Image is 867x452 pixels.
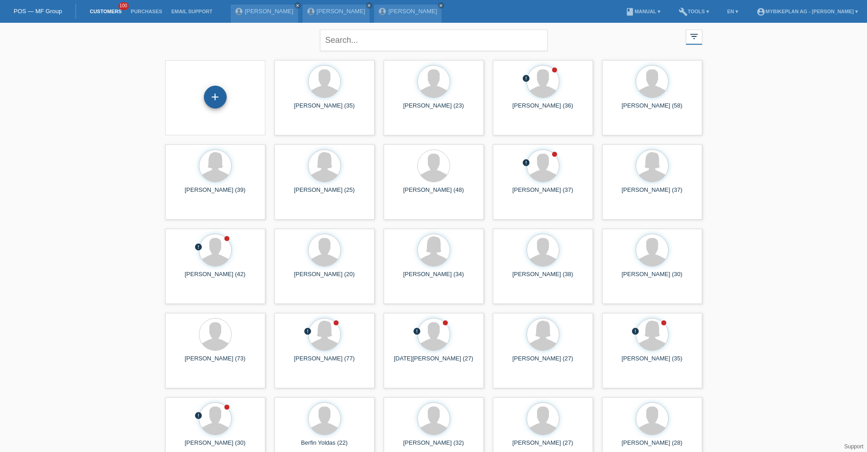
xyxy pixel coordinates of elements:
[194,411,203,420] i: error
[621,9,665,14] a: bookManual ▾
[388,8,437,15] a: [PERSON_NAME]
[172,186,258,201] div: [PERSON_NAME] (39)
[438,2,444,9] a: close
[756,7,766,16] i: account_circle
[752,9,862,14] a: account_circleMybikeplan AG - [PERSON_NAME] ▾
[391,271,477,285] div: [PERSON_NAME] (34)
[391,355,477,370] div: [DATE][PERSON_NAME] (27)
[366,2,372,9] a: close
[500,355,586,370] div: [PERSON_NAME] (27)
[723,9,743,14] a: EN ▾
[522,159,530,168] div: unconfirmed, pending
[413,327,421,337] div: unconfirmed, pending
[674,9,714,14] a: buildTools ▾
[14,8,62,15] a: POS — MF Group
[194,411,203,421] div: unconfirmed, pending
[413,327,421,335] i: error
[391,102,477,117] div: [PERSON_NAME] (23)
[245,8,294,15] a: [PERSON_NAME]
[439,3,443,8] i: close
[294,2,301,9] a: close
[522,74,530,84] div: unconfirmed, pending
[304,327,312,335] i: error
[295,3,300,8] i: close
[391,186,477,201] div: [PERSON_NAME] (48)
[609,186,695,201] div: [PERSON_NAME] (37)
[194,243,203,251] i: error
[500,271,586,285] div: [PERSON_NAME] (38)
[500,102,586,117] div: [PERSON_NAME] (36)
[522,74,530,82] i: error
[85,9,126,14] a: Customers
[609,102,695,117] div: [PERSON_NAME] (58)
[282,355,367,370] div: [PERSON_NAME] (77)
[304,327,312,337] div: unconfirmed, pending
[172,271,258,285] div: [PERSON_NAME] (42)
[679,7,688,16] i: build
[204,89,226,105] div: Add customer
[631,327,639,337] div: unconfirmed, pending
[118,2,129,10] span: 100
[609,355,695,370] div: [PERSON_NAME] (35)
[282,271,367,285] div: [PERSON_NAME] (20)
[844,443,863,450] a: Support
[167,9,217,14] a: Email Support
[282,186,367,201] div: [PERSON_NAME] (25)
[367,3,371,8] i: close
[194,243,203,252] div: unconfirmed, pending
[625,7,634,16] i: book
[317,8,365,15] a: [PERSON_NAME]
[126,9,167,14] a: Purchases
[689,31,699,41] i: filter_list
[500,186,586,201] div: [PERSON_NAME] (37)
[172,355,258,370] div: [PERSON_NAME] (73)
[609,271,695,285] div: [PERSON_NAME] (30)
[282,102,367,117] div: [PERSON_NAME] (35)
[631,327,639,335] i: error
[320,30,548,51] input: Search...
[522,159,530,167] i: error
